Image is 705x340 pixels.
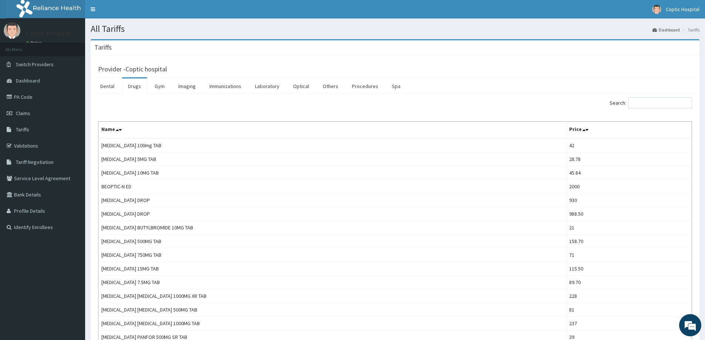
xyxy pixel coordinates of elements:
p: Coptic Hospital [26,30,71,37]
span: Switch Providers [16,61,54,68]
td: 71 [566,248,692,262]
td: 158.70 [566,235,692,248]
td: 81 [566,303,692,317]
td: [MEDICAL_DATA] 5MG TAB [98,152,566,166]
td: [MEDICAL_DATA] [MEDICAL_DATA] 1000MG XR TAB [98,289,566,303]
td: [MEDICAL_DATA] DROP [98,207,566,221]
label: Search: [610,97,692,108]
td: [MEDICAL_DATA] 15MG TAB [98,262,566,276]
input: Search: [628,97,692,108]
td: 237 [566,317,692,330]
td: 930 [566,193,692,207]
td: 2000 [566,180,692,193]
td: 21 [566,221,692,235]
a: Dashboard [652,27,680,33]
td: 988.50 [566,207,692,221]
span: Tariff Negotiation [16,159,54,165]
a: Dental [94,78,120,94]
td: [MEDICAL_DATA] 100mg TAB [98,138,566,152]
td: BEOPTIC-N ED [98,180,566,193]
span: Dashboard [16,77,40,84]
a: Procedures [346,78,384,94]
a: Imaging [172,78,202,94]
td: 115.50 [566,262,692,276]
td: [MEDICAL_DATA] DROP [98,193,566,207]
td: [MEDICAL_DATA] 7.5MG TAB [98,276,566,289]
img: User Image [4,22,20,39]
td: [MEDICAL_DATA] [MEDICAL_DATA] 1000MG TAB [98,317,566,330]
h3: Tariffs [94,44,112,51]
td: 42 [566,138,692,152]
td: 228 [566,289,692,303]
a: Online [26,40,44,46]
li: Tariffs [681,27,699,33]
td: [MEDICAL_DATA] 500MG TAB [98,235,566,248]
td: 89.70 [566,276,692,289]
a: Drugs [122,78,147,94]
td: [MEDICAL_DATA] [MEDICAL_DATA] 500MG TAB [98,303,566,317]
a: Gym [149,78,171,94]
td: 45.84 [566,166,692,180]
img: User Image [652,5,661,14]
th: Price [566,122,692,139]
span: Tariffs [16,126,29,133]
td: [MEDICAL_DATA] 750MG TAB [98,248,566,262]
td: [MEDICAL_DATA] BUTYLBROMIDE 10MG TAB [98,221,566,235]
a: Spa [386,78,406,94]
th: Name [98,122,566,139]
a: Immunizations [204,78,247,94]
a: Laboratory [249,78,285,94]
span: Coptic Hospital [666,6,699,13]
h3: Provider - Coptic hospital [98,66,167,73]
td: [MEDICAL_DATA] 10MG TAB [98,166,566,180]
h1: All Tariffs [91,24,699,34]
td: 28.78 [566,152,692,166]
span: Claims [16,110,30,117]
a: Optical [287,78,315,94]
a: Others [317,78,344,94]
